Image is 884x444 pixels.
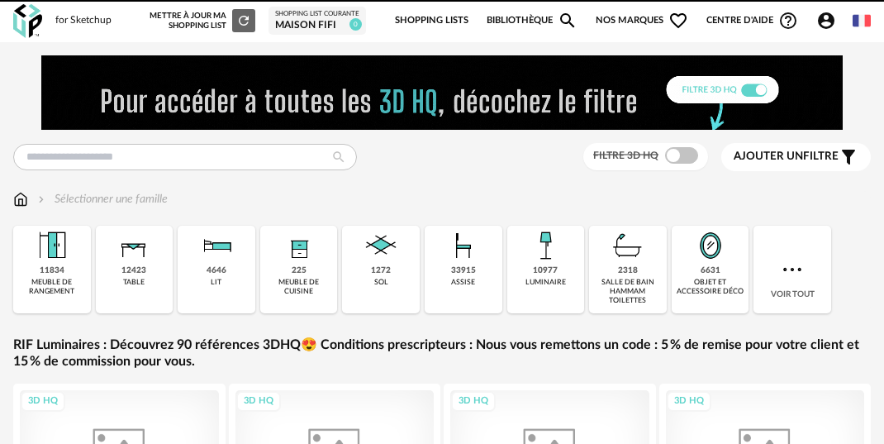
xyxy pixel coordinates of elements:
[593,150,658,160] span: Filtre 3D HQ
[816,11,844,31] span: Account Circle icon
[275,10,359,31] a: Shopping List courante MAISON FIFI 0
[451,391,496,412] div: 3D HQ
[721,143,871,171] button: Ajouter unfiltre Filter icon
[265,278,333,297] div: meuble de cuisine
[618,265,638,276] div: 2318
[13,191,28,208] img: svg+xml;base64,PHN2ZyB3aWR0aD0iMTYiIGhlaWdodD0iMTciIHZpZXdCb3g9IjAgMCAxNiAxNyIgZmlsbD0ibm9uZSIgeG...
[608,226,648,265] img: Salle%20de%20bain.png
[839,147,858,167] span: Filter icon
[123,278,145,287] div: table
[395,3,468,38] a: Shopping Lists
[668,11,688,31] span: Heart Outline icon
[207,265,226,276] div: 4646
[374,278,388,287] div: sol
[706,11,798,31] span: Centre d'aideHelp Circle Outline icon
[279,226,319,265] img: Rangement.png
[701,265,720,276] div: 6631
[533,265,558,276] div: 10977
[779,256,806,283] img: more.7b13dc1.svg
[853,12,871,30] img: fr
[444,226,483,265] img: Assise.png
[21,391,65,412] div: 3D HQ
[292,265,307,276] div: 225
[778,11,798,31] span: Help Circle Outline icon
[35,191,168,208] div: Sélectionner une famille
[594,278,662,306] div: salle de bain hammam toilettes
[677,278,744,297] div: objet et accessoire déco
[55,14,112,27] div: for Sketchup
[13,337,871,371] a: RIF Luminaires : Découvrez 90 références 3DHQ😍 Conditions prescripteurs : Nous vous remettons un ...
[197,226,236,265] img: Literie.png
[558,11,577,31] span: Magnify icon
[13,4,42,38] img: OXP
[150,9,255,32] div: Mettre à jour ma Shopping List
[18,278,86,297] div: meuble de rangement
[371,265,391,276] div: 1272
[734,150,839,164] span: filtre
[734,150,803,162] span: Ajouter un
[451,265,476,276] div: 33915
[451,278,475,287] div: assise
[525,278,566,287] div: luminaire
[349,18,362,31] span: 0
[32,226,72,265] img: Meuble%20de%20rangement.png
[275,10,359,18] div: Shopping List courante
[35,191,48,208] img: svg+xml;base64,PHN2ZyB3aWR0aD0iMTYiIGhlaWdodD0iMTYiIHZpZXdCb3g9IjAgMCAxNiAxNiIgZmlsbD0ibm9uZSIgeG...
[596,3,688,38] span: Nos marques
[121,265,146,276] div: 12423
[41,55,843,130] img: FILTRE%20HQ%20NEW_V1%20(4).gif
[525,226,565,265] img: Luminaire.png
[816,11,836,31] span: Account Circle icon
[211,278,221,287] div: lit
[114,226,154,265] img: Table.png
[40,265,64,276] div: 11834
[236,391,281,412] div: 3D HQ
[275,19,359,32] div: MAISON FIFI
[361,226,401,265] img: Sol.png
[753,226,831,313] div: Voir tout
[487,3,577,38] a: BibliothèqueMagnify icon
[236,17,251,25] span: Refresh icon
[667,391,711,412] div: 3D HQ
[691,226,730,265] img: Miroir.png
